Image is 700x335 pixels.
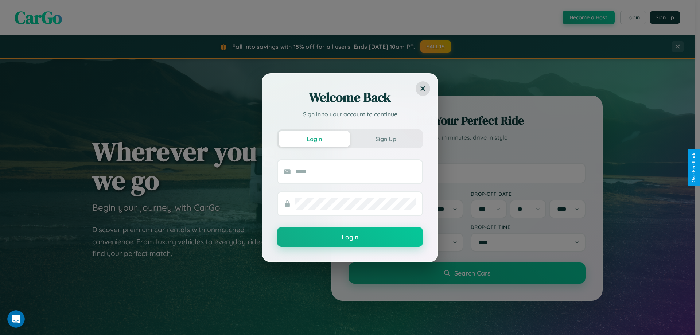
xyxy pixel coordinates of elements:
[691,153,696,182] div: Give Feedback
[279,131,350,147] button: Login
[7,310,25,328] iframe: Intercom live chat
[277,89,423,106] h2: Welcome Back
[277,110,423,118] p: Sign in to your account to continue
[350,131,421,147] button: Sign Up
[277,227,423,247] button: Login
